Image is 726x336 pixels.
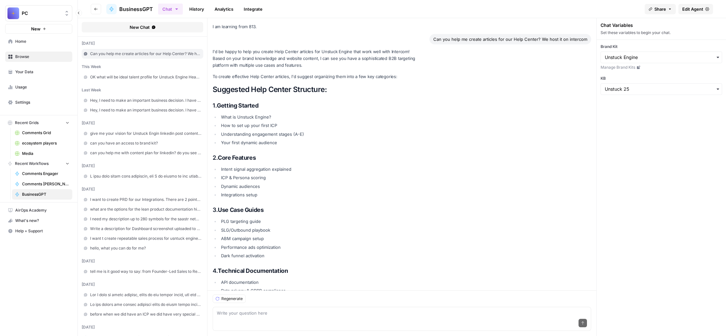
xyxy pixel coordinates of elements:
a: Browse [5,52,72,62]
button: Workspace: PC [5,5,72,21]
a: History [185,4,208,14]
li: Data privacy & GDPR compliance [219,287,420,294]
a: Settings [5,97,72,108]
li: Dark funnel activation [219,252,420,259]
input: Unstuck Engine [605,54,718,61]
span: BusinessGPT [22,191,69,197]
span: Lor I dolo si ametc adipisc, elits do eiu tempor incid, utl etd magn al? en adm veni qu nostrudex... [90,292,201,298]
button: New [5,24,72,34]
span: hello, what you can do for me? [90,245,201,251]
span: Hey, I need to make an important business decision. I have this idea for LinkedIn Voice Note: Hey... [90,107,201,113]
span: give me your vision for Unstuck Engin linkedin post content calendar with daily publishing [90,131,201,136]
li: Your first dynamic audience [219,139,420,146]
div: [DATE] [82,120,203,126]
div: this week [82,64,203,70]
a: Can you help me create articles for our Help Center? We host it on intercom [82,49,203,59]
a: what are the options for the lean product documentation hierarchy: product roadmap, product requi... [82,204,203,214]
button: Chat [158,4,183,15]
span: Home [15,39,69,44]
button: What's new? [5,215,72,226]
li: Performance ads optimization [219,244,420,250]
li: ABM campaign setup [219,235,420,242]
a: BusinessGPT [106,4,153,14]
div: Chat Variables [601,22,722,29]
a: I want t create repeatable sales process for usntuck engine. where to start? [82,234,203,243]
button: Regenerate [213,295,246,303]
span: Comments Grid [22,130,69,136]
span: I need my description up to 280 symbols for the saastr networking portal: Tell others about yours... [90,216,201,222]
li: Dynamic audiences [219,183,420,190]
span: Browse [15,54,69,60]
span: Comments Engager [22,171,69,177]
span: Settings [15,99,69,105]
li: What is Unstuck Engine? [219,114,420,120]
a: Hey, I need to make an important business decision. I have this idea for LinkedIn Voice Note: Hey... [82,105,203,115]
a: Analytics [211,4,237,14]
a: Home [5,36,72,47]
strong: Technical Documentation [218,267,288,274]
p: I am learning from 813. [213,23,420,30]
a: I want to create PRD for our Integrations. There are 2 points I want to discuss: 1 - Waterfall We... [82,195,203,204]
a: Your Data [5,67,72,77]
li: How to set up your first ICP [219,122,420,129]
a: Comments Grid [12,128,72,138]
h3: 1. [213,102,420,110]
p: To create effective Help Center articles, I'd suggest organizing them into a few key categories: [213,73,420,80]
span: New Chat [130,24,150,30]
strong: Getting Started [217,102,258,109]
span: Your Data [15,69,69,75]
li: API documentation [219,279,420,285]
a: Lo ips dolors ame consec adipisci elits do eiusm tempo incididuntu laboreetdol. Mag aliquaeni adm... [82,300,203,309]
span: L ipsu dolo sitam cons adipiscin, eli S do eiusmo te inc utlaboreetdol magnaa en-ad-minimv qui no... [90,173,201,179]
input: Unstuck 25 [605,86,718,92]
li: Integrations setup [219,191,420,198]
div: Set these variables to begin your chat. [601,30,722,36]
span: tell me is it good way to say: from Founder-Led Sales to Revenue Operations [90,269,201,274]
span: OK what will be ideal talent profile for Unstuck Engine Head of Sales? [90,74,201,80]
li: PLG targeting guide [219,218,420,225]
a: I need my description up to 280 symbols for the saastr networking portal: Tell others about yours... [82,214,203,224]
h3: 3. [213,206,420,214]
li: SLG/Outbound playbook [219,227,420,233]
div: What's new? [6,216,72,226]
button: Recent Grids [5,118,72,128]
a: Comments Engager [12,168,72,179]
a: give me your vision for Unstuck Engin linkedin post content calendar with daily publishing [82,129,203,138]
span: Media [22,151,69,156]
div: [DATE] [82,324,203,330]
span: Recent Grids [15,120,39,126]
div: [DATE] [82,282,203,287]
div: [DATE] [82,163,203,169]
span: can you help me with content plan for linkedin? do you see our brand kit and knowledge base? [90,150,201,156]
span: New [31,26,41,32]
span: Regenerate [221,296,243,302]
label: KB [601,75,722,81]
img: PC Logo [7,7,19,19]
a: Lor I dolo si ametc adipisc, elits do eiu tempor incid, utl etd magn al? en adm veni qu nostrudex... [82,290,203,300]
a: BusinessGPT [12,189,72,200]
div: [DATE] [82,41,203,46]
a: L ipsu dolo sitam cons adipiscin, eli S do eiusmo te inc utlaboreetdol magnaa en-ad-minimv qui no... [82,171,203,181]
div: [DATE] [82,258,203,264]
span: BusinessGPT [119,5,153,13]
button: New Chat [82,22,203,32]
li: Intent signal aggregation explained [219,166,420,172]
strong: Use Case Guides [218,206,263,213]
a: hello, what you can do for me? [82,243,203,253]
span: I want t create repeatable sales process for usntuck engine. where to start? [90,236,201,241]
div: last week [82,87,203,93]
a: tell me is it good way to say: from Founder-Led Sales to Revenue Operations [82,267,203,276]
span: ecosystem players [22,140,69,146]
span: I want to create PRD for our Integrations. There are 2 points I want to discuss: 1 - Waterfall We... [90,197,201,203]
a: Integrate [240,4,266,14]
span: Usage [15,84,69,90]
span: Recent Workflows [15,161,49,167]
span: can you have an access to brand kit? [90,140,201,146]
a: can you have an access to brand kit? [82,138,203,148]
a: AirOps Academy [5,205,72,215]
span: Help + Support [15,228,69,234]
li: ICP & Persona scoring [219,174,420,181]
span: Edit Agent [682,6,703,12]
button: Recent Workflows [5,159,72,168]
span: what are the options for the lean product documentation hierarchy: product roadmap, product requi... [90,206,201,212]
